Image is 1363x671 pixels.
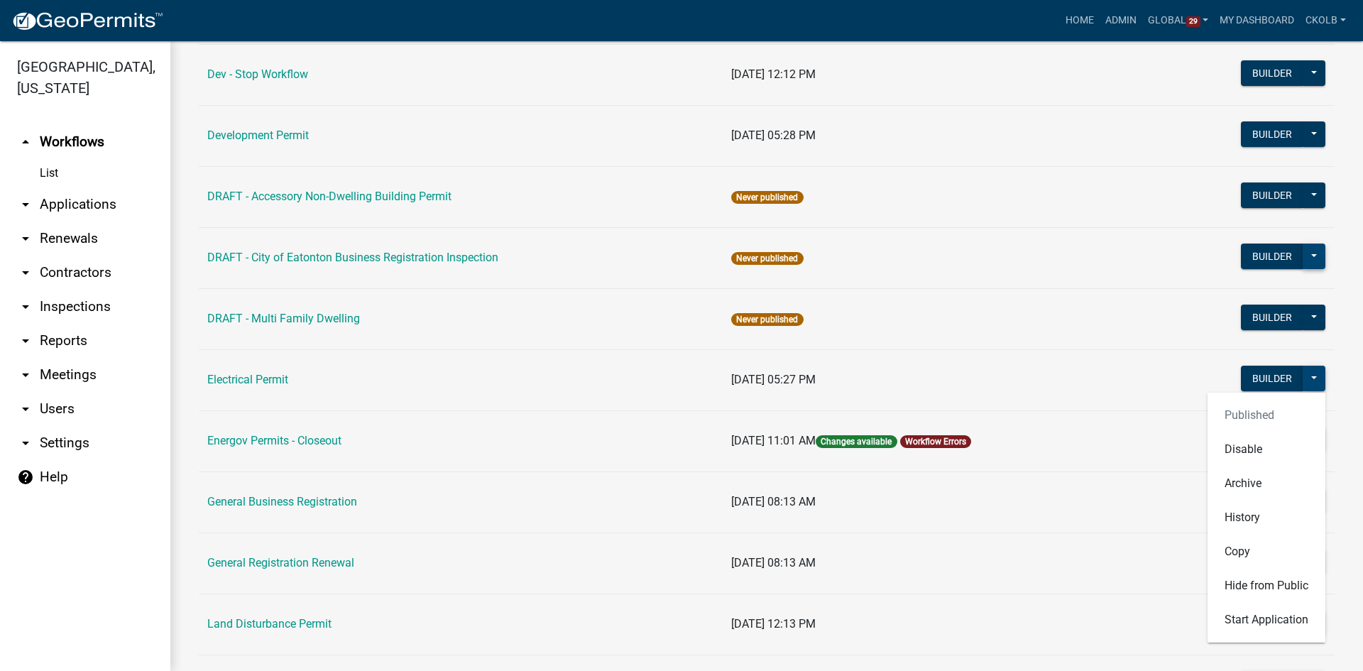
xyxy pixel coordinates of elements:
[1300,7,1352,34] a: ckolb
[17,469,34,486] i: help
[1186,16,1200,28] span: 29
[1208,467,1325,501] button: Archive
[207,495,357,508] a: General Business Registration
[17,133,34,151] i: arrow_drop_up
[17,298,34,315] i: arrow_drop_down
[207,129,309,142] a: Development Permit
[207,312,360,325] a: DRAFT - Multi Family Dwelling
[731,129,816,142] span: [DATE] 05:28 PM
[1208,535,1325,569] button: Copy
[207,190,451,203] a: DRAFT - Accessory Non-Dwelling Building Permit
[1241,366,1303,391] button: Builder
[1241,60,1303,86] button: Builder
[1100,7,1142,34] a: Admin
[1060,7,1100,34] a: Home
[731,495,816,508] span: [DATE] 08:13 AM
[17,230,34,247] i: arrow_drop_down
[207,617,332,631] a: Land Disturbance Permit
[1241,305,1303,330] button: Builder
[1241,244,1303,269] button: Builder
[731,434,816,447] span: [DATE] 11:01 AM
[1208,603,1325,637] button: Start Application
[1208,569,1325,603] button: Hide from Public
[17,400,34,418] i: arrow_drop_down
[731,67,816,81] span: [DATE] 12:12 PM
[816,435,897,448] span: Changes available
[207,373,288,386] a: Electrical Permit
[731,313,803,326] span: Never published
[17,264,34,281] i: arrow_drop_down
[1241,182,1303,208] button: Builder
[731,617,816,631] span: [DATE] 12:13 PM
[207,67,308,81] a: Dev - Stop Workflow
[1241,121,1303,147] button: Builder
[731,556,816,569] span: [DATE] 08:13 AM
[905,437,966,447] a: Workflow Errors
[17,435,34,452] i: arrow_drop_down
[17,332,34,349] i: arrow_drop_down
[207,556,354,569] a: General Registration Renewal
[17,196,34,213] i: arrow_drop_down
[1142,7,1215,34] a: Global29
[207,251,498,264] a: DRAFT - City of Eatonton Business Registration Inspection
[1208,501,1325,535] button: History
[207,434,341,447] a: Energov Permits - Closeout
[17,366,34,383] i: arrow_drop_down
[731,252,803,265] span: Never published
[1208,432,1325,467] button: Disable
[731,191,803,204] span: Never published
[731,373,816,386] span: [DATE] 05:27 PM
[1214,7,1300,34] a: My Dashboard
